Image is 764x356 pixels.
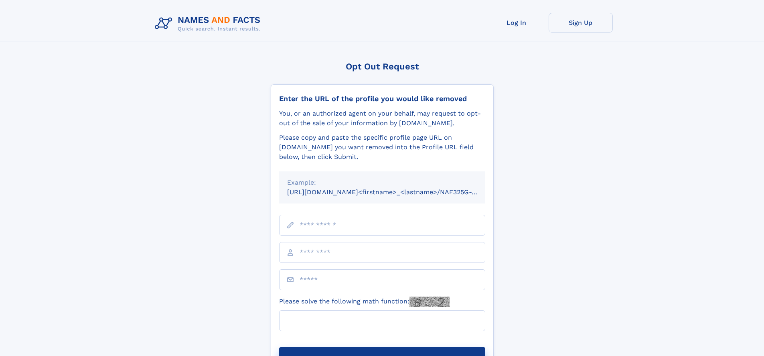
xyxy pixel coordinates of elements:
[549,13,613,33] a: Sign Up
[271,61,494,71] div: Opt Out Request
[279,109,485,128] div: You, or an authorized agent on your behalf, may request to opt-out of the sale of your informatio...
[279,94,485,103] div: Enter the URL of the profile you would like removed
[152,13,267,35] img: Logo Names and Facts
[287,188,501,196] small: [URL][DOMAIN_NAME]<firstname>_<lastname>/NAF325G-xxxxxxxx
[279,133,485,162] div: Please copy and paste the specific profile page URL on [DOMAIN_NAME] you want removed into the Pr...
[279,297,450,307] label: Please solve the following math function:
[287,178,477,187] div: Example:
[484,13,549,33] a: Log In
